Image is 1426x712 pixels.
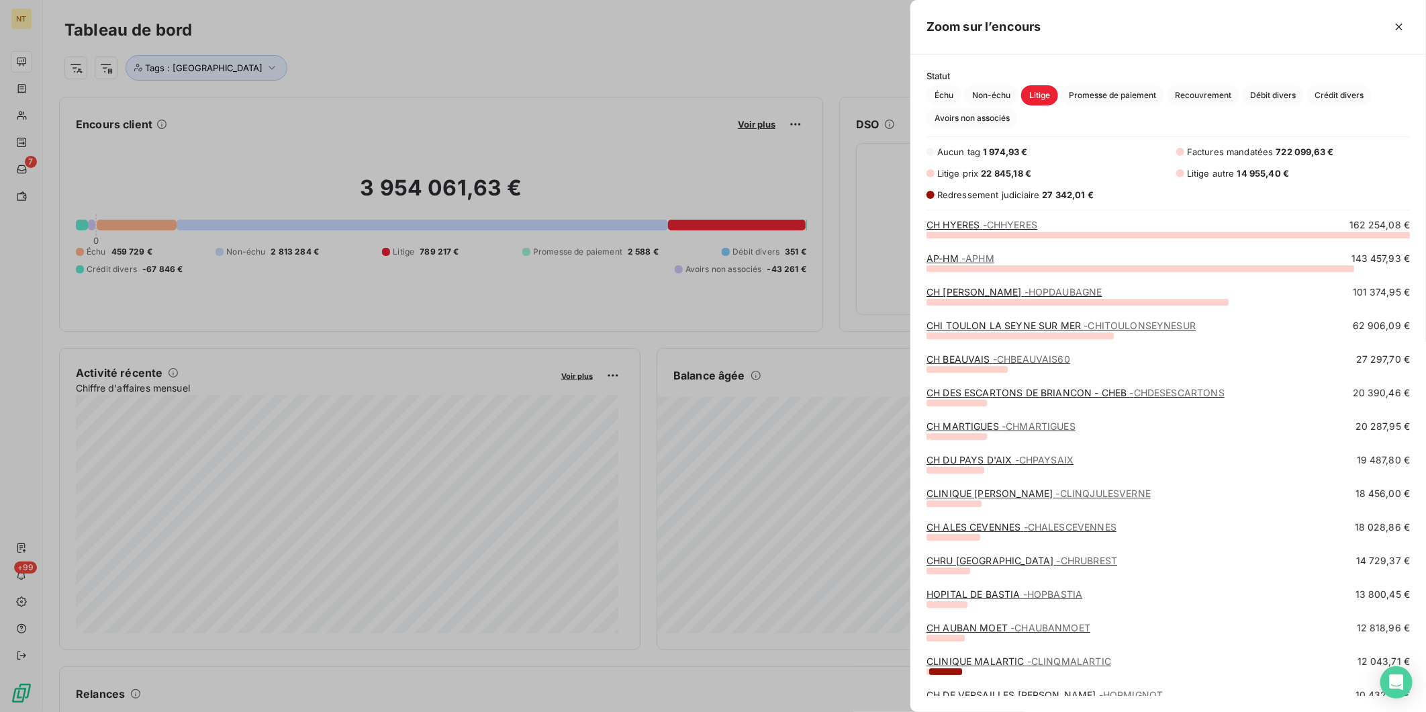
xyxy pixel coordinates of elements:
span: 722 099,63 € [1276,146,1334,157]
a: CLINIQUE [PERSON_NAME] [926,488,1151,499]
button: Avoirs non associés [926,108,1018,128]
button: Promesse de paiement [1061,85,1164,105]
a: CH AUBAN MOET [926,622,1090,633]
a: CHI TOULON LA SEYNE SUR MER [926,320,1196,331]
span: - CHALESCEVENNES [1024,521,1116,533]
span: 101 374,95 € [1353,285,1410,299]
span: 13 800,45 € [1356,588,1410,601]
span: Litige prix [937,168,979,179]
a: CH MARTIGUES [926,420,1076,432]
span: 1 974,93 € [983,146,1028,157]
span: - APHM [961,253,994,264]
span: - CHBEAUVAIS60 [993,353,1070,365]
span: 10 432,52 € [1356,688,1410,702]
span: - CHDESESCARTONS [1129,387,1224,398]
button: Débit divers [1242,85,1304,105]
span: - CHPAYSAIX [1015,454,1074,465]
a: AP-HM [926,253,994,264]
span: - CHITOULONSEYNESUR [1084,320,1196,331]
a: CH ALES CEVENNES [926,521,1116,533]
span: Aucun tag [937,146,980,157]
span: 14 955,40 € [1237,168,1290,179]
span: - HOPDAUBAGNE [1025,286,1102,298]
a: HOPITAL DE BASTIA [926,588,1082,600]
span: 22 845,18 € [982,168,1032,179]
button: Non-échu [964,85,1018,105]
a: CLINIQUE MALARTIC [926,656,1111,667]
button: Litige [1021,85,1058,105]
a: CH HYERES [926,219,1037,230]
span: 27 297,70 € [1356,353,1410,366]
span: 18 456,00 € [1356,487,1410,500]
button: Crédit divers [1306,85,1372,105]
div: grid [910,218,1426,696]
span: 14 729,37 € [1356,554,1410,568]
h5: Zoom sur l’encours [926,17,1041,36]
span: 19 487,80 € [1357,453,1410,467]
span: 12 043,71 € [1358,655,1410,668]
span: 20 390,46 € [1353,386,1410,400]
span: - CHRUBREST [1056,555,1117,566]
span: - CLINQJULESVERNE [1055,488,1150,499]
a: CH DES ESCARTONS DE BRIANCON - CHEB [926,387,1225,398]
span: 12 818,96 € [1357,621,1410,635]
span: Redressement judiciaire [937,189,1039,200]
span: 20 287,95 € [1356,420,1410,433]
span: - HOPBASTIA [1023,588,1083,600]
span: 143 457,93 € [1351,252,1410,265]
span: - CHMARTIGUES [1002,420,1076,432]
span: Factures mandatées [1187,146,1274,157]
a: CH DE VERSAILLES [PERSON_NAME] [926,689,1163,701]
span: 62 906,09 € [1353,319,1410,332]
a: CH [PERSON_NAME] [926,286,1102,298]
button: Recouvrement [1167,85,1239,105]
span: - CLINQMALARTIC [1027,656,1111,667]
button: Échu [926,85,961,105]
span: 27 342,01 € [1042,189,1094,200]
span: 18 028,86 € [1355,521,1410,534]
div: Open Intercom Messenger [1380,666,1413,699]
span: - CHHYERES [983,219,1037,230]
a: CH DU PAYS D'AIX [926,454,1074,465]
span: - HOPMIGNOT [1099,689,1163,701]
span: 162 254,08 € [1349,218,1410,232]
span: Statut [926,71,1410,81]
a: CH BEAUVAIS [926,353,1070,365]
a: CHRU [GEOGRAPHIC_DATA] [926,555,1117,566]
span: - CHAUBANMOET [1010,622,1090,633]
span: Litige autre [1187,168,1235,179]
